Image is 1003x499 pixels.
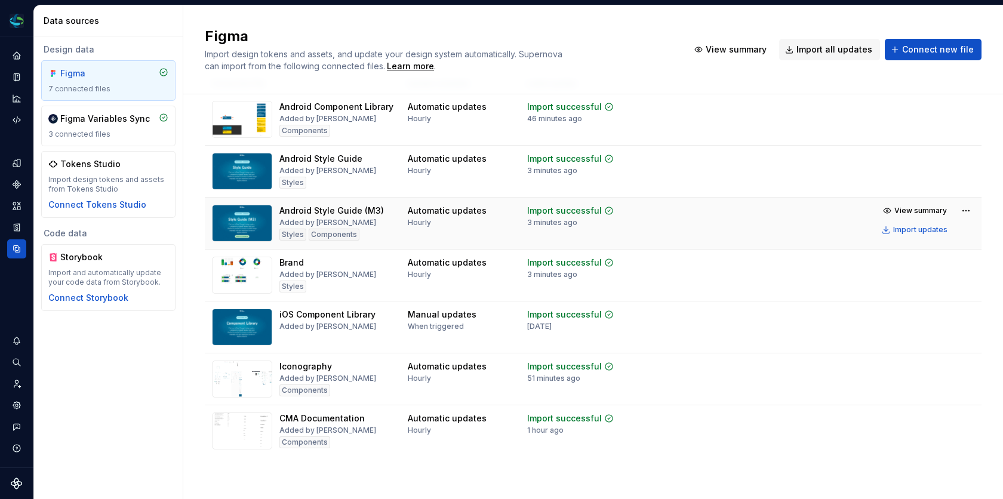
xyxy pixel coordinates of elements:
[48,268,168,287] div: Import and automatically update your code data from Storybook.
[60,67,118,79] div: Figma
[779,39,880,60] button: Import all updates
[527,257,602,269] div: Import successful
[279,153,362,165] div: Android Style Guide
[7,239,26,258] a: Data sources
[279,436,330,448] div: Components
[279,309,376,321] div: iOS Component Library
[408,101,487,113] div: Automatic updates
[385,62,436,71] span: .
[7,396,26,415] div: Settings
[7,417,26,436] button: Contact support
[279,322,376,331] div: Added by [PERSON_NAME]
[527,153,602,165] div: Import successful
[41,106,176,146] a: Figma Variables Sync3 connected files
[796,44,872,56] span: Import all updates
[885,39,982,60] button: Connect new file
[7,153,26,173] a: Design tokens
[279,426,376,435] div: Added by [PERSON_NAME]
[279,177,306,189] div: Styles
[7,46,26,65] div: Home
[41,227,176,239] div: Code data
[44,15,178,27] div: Data sources
[893,225,947,235] div: Import updates
[527,322,552,331] div: [DATE]
[11,478,23,489] svg: Supernova Logo
[279,412,365,424] div: CMA Documentation
[527,374,580,383] div: 51 minutes ago
[279,281,306,292] div: Styles
[279,205,384,217] div: Android Style Guide (M3)
[41,151,176,218] a: Tokens StudioImport design tokens and assets from Tokens StudioConnect Tokens Studio
[279,257,304,269] div: Brand
[408,426,431,435] div: Hourly
[48,199,146,211] button: Connect Tokens Studio
[408,270,431,279] div: Hourly
[408,412,487,424] div: Automatic updates
[878,202,953,219] button: View summary
[309,229,359,241] div: Components
[7,110,26,130] a: Code automation
[527,309,602,321] div: Import successful
[279,125,330,137] div: Components
[408,374,431,383] div: Hourly
[7,218,26,237] a: Storybook stories
[387,60,434,72] a: Learn more
[279,166,376,175] div: Added by [PERSON_NAME]
[205,49,565,71] span: Import design tokens and assets, and update your design system automatically. Supernova can impor...
[408,322,464,331] div: When triggered
[279,361,332,372] div: Iconography
[688,39,774,60] button: View summary
[527,218,577,227] div: 3 minutes ago
[408,257,487,269] div: Automatic updates
[48,130,168,139] div: 3 connected files
[60,251,118,263] div: Storybook
[7,374,26,393] a: Invite team
[205,27,674,46] h2: Figma
[7,331,26,350] button: Notifications
[41,44,176,56] div: Design data
[10,14,24,28] img: f6f21888-ac52-4431-a6ea-009a12e2bf23.png
[894,206,947,215] span: View summary
[527,426,564,435] div: 1 hour ago
[527,270,577,279] div: 3 minutes ago
[41,60,176,101] a: Figma7 connected files
[878,221,953,238] button: Import updates
[527,361,602,372] div: Import successful
[408,153,487,165] div: Automatic updates
[527,205,602,217] div: Import successful
[7,67,26,87] a: Documentation
[7,196,26,215] a: Assets
[706,44,767,56] span: View summary
[279,374,376,383] div: Added by [PERSON_NAME]
[902,44,974,56] span: Connect new file
[279,229,306,241] div: Styles
[48,292,128,304] button: Connect Storybook
[408,114,431,124] div: Hourly
[527,166,577,175] div: 3 minutes ago
[7,353,26,372] button: Search ⌘K
[279,218,376,227] div: Added by [PERSON_NAME]
[527,101,602,113] div: Import successful
[7,89,26,108] a: Analytics
[408,166,431,175] div: Hourly
[279,101,393,113] div: Android Component Library
[408,218,431,227] div: Hourly
[279,384,330,396] div: Components
[60,113,150,125] div: Figma Variables Sync
[408,205,487,217] div: Automatic updates
[279,270,376,279] div: Added by [PERSON_NAME]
